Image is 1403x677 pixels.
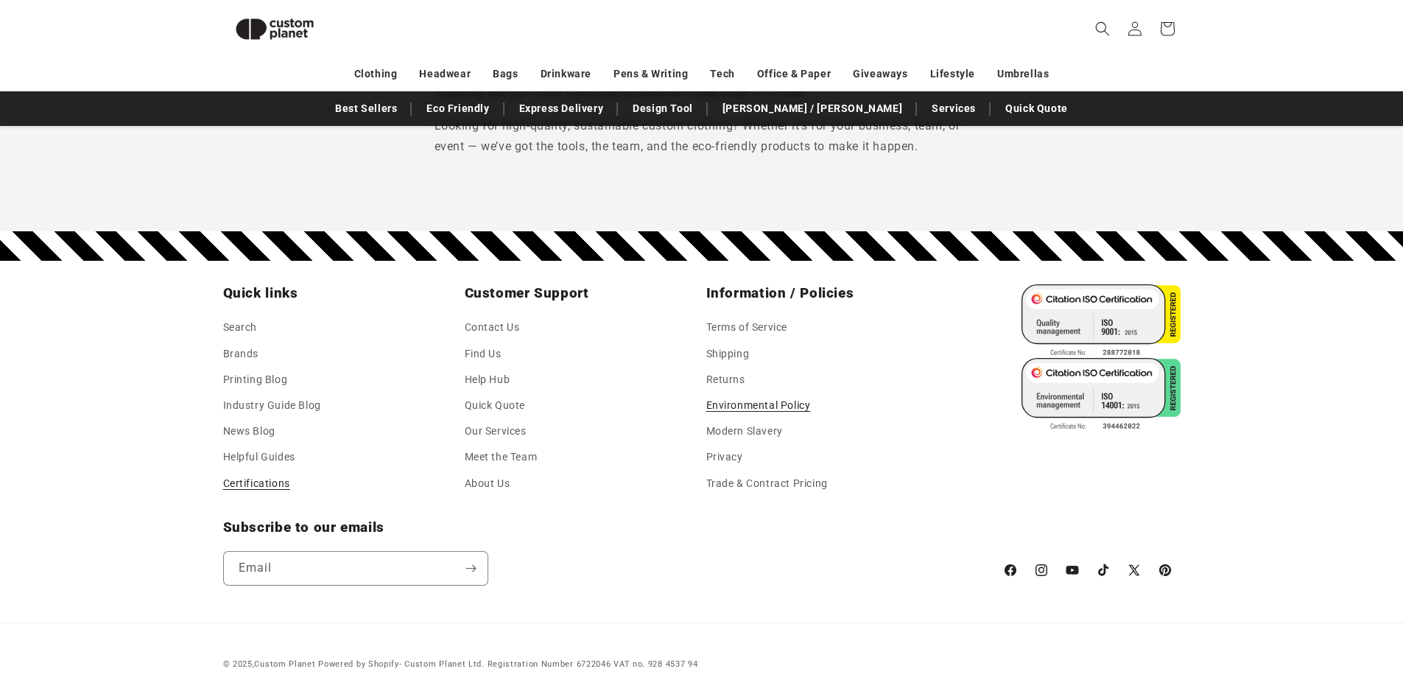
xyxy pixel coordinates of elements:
img: ISO 9001 Certified [1022,284,1181,358]
a: Returns [706,367,745,393]
a: Office & Paper [757,61,831,87]
a: Headwear [419,61,471,87]
a: Umbrellas [997,61,1049,87]
p: Looking for high-quality, sustainable custom clothing? Whether it’s for your business, team, or e... [435,116,969,158]
a: Privacy [706,444,743,470]
a: Industry Guide Blog [223,393,321,418]
a: Certifications [223,471,290,497]
a: Services [924,96,983,122]
img: ISO 14001 Certified [1022,358,1181,432]
a: Quick Quote [998,96,1075,122]
summary: Search [1086,13,1119,45]
h2: Quick links [223,284,456,302]
iframe: Chat Widget [1329,606,1403,677]
a: Eco Friendly [419,96,496,122]
a: About Us [465,471,510,497]
a: Terms of Service [706,318,788,340]
small: - Custom Planet Ltd. Registration Number 6722046 VAT no. 928 4537 94 [318,659,697,669]
h2: Subscribe to our emails [223,519,988,536]
h2: Information / Policies [706,284,939,302]
a: Helpful Guides [223,444,295,470]
a: Shipping [706,341,750,367]
a: Meet the Team [465,444,538,470]
a: Environmental Policy [706,393,811,418]
small: © 2025, [223,659,316,669]
a: Express Delivery [512,96,611,122]
a: Clothing [354,61,398,87]
a: Find Us [465,341,502,367]
a: Pens & Writing [613,61,688,87]
img: Custom Planet [223,6,326,52]
h2: Customer Support [465,284,697,302]
a: Design Tool [625,96,700,122]
a: Bags [493,61,518,87]
a: Powered by Shopify [318,659,399,669]
button: Subscribe [455,551,488,586]
a: Trade & Contract Pricing [706,471,828,497]
a: Modern Slavery [706,418,783,444]
a: Custom Planet [254,659,315,669]
a: Search [223,318,258,340]
a: Tech [710,61,734,87]
a: Our Services [465,418,527,444]
a: Contact Us [465,318,520,340]
a: [PERSON_NAME] / [PERSON_NAME] [715,96,910,122]
a: Lifestyle [930,61,975,87]
a: Best Sellers [328,96,404,122]
a: Printing Blog [223,367,288,393]
a: Quick Quote [465,393,526,418]
a: Brands [223,341,259,367]
a: Help Hub [465,367,510,393]
a: Giveaways [853,61,907,87]
a: Drinkware [541,61,591,87]
a: News Blog [223,418,275,444]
